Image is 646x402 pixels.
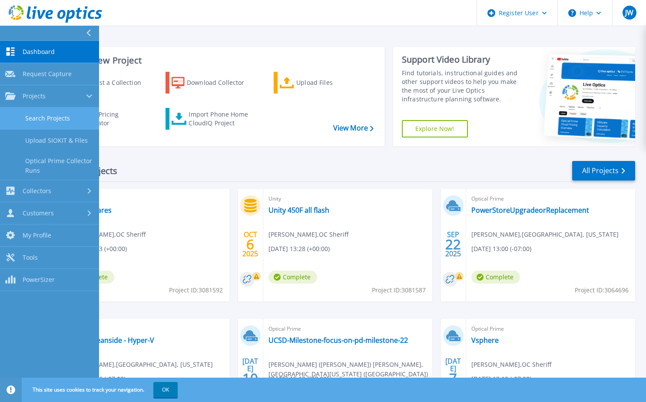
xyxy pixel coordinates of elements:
div: Request a Collection [80,74,144,91]
div: Find tutorials, instructional guides and other support videos to help you make the most of your L... [402,69,523,104]
span: My Profile [23,231,51,239]
a: Upload Files [274,72,363,94]
span: Complete [471,271,520,284]
span: Optical Prime [268,324,427,334]
div: Cloud Pricing Calculator [80,110,144,127]
span: JW [625,9,633,16]
a: Explore Now! [402,120,468,137]
span: [PERSON_NAME] , OC Sheriff [66,230,146,239]
a: All Projects [572,161,635,181]
h3: Start a New Project [62,56,373,65]
a: City of Oceanside - Hyper-V [66,336,154,345]
span: Optical Prime [471,324,630,334]
a: View More [333,124,374,132]
span: [DATE] 15:12 (-07:00) [268,374,328,384]
span: 7 [449,375,457,382]
div: Download Collector [187,74,252,91]
span: Optical Prime [66,324,224,334]
div: Upload Files [296,74,361,91]
span: Complete [268,271,317,284]
a: PowerStoreUpgradeorReplacement [471,206,589,214]
span: Projects [23,92,46,100]
span: Unity [66,194,224,204]
span: Customers [23,209,54,217]
span: Project ID: 3081587 [372,285,426,295]
div: Import Phone Home CloudIQ Project [189,110,256,127]
span: Dashboard [23,48,55,56]
span: Project ID: 3064696 [575,285,629,295]
span: This site uses cookies to track your navigation. [24,382,178,398]
span: [PERSON_NAME] , OC Sheriff [471,360,551,369]
span: [DATE] 13:10 (-07:00) [471,374,531,384]
div: [DATE] 2025 [242,358,258,390]
a: Vsphere [471,336,499,345]
span: Tools [23,254,38,261]
button: OK [153,382,178,398]
div: [DATE] 2025 [445,358,461,390]
span: [PERSON_NAME] , OC Sheriff [268,230,348,239]
a: Download Collector [166,72,255,94]
span: [DATE] 13:28 (+00:00) [268,244,330,254]
span: PowerSizer [23,276,55,284]
span: [PERSON_NAME] , [GEOGRAPHIC_DATA], [US_STATE] [66,360,213,369]
a: Request a Collection [57,72,146,94]
span: 22 [445,241,461,248]
span: [DATE] 13:00 (-07:00) [471,244,531,254]
span: Collectors [23,187,51,195]
span: Project ID: 3081592 [169,285,223,295]
span: Unity [268,194,427,204]
span: Request Capture [23,70,72,78]
span: [PERSON_NAME] ([PERSON_NAME]) [PERSON_NAME] , [GEOGRAPHIC_DATA][US_STATE] ([GEOGRAPHIC_DATA]) [268,360,432,379]
a: Unity 450F all flash [268,206,329,214]
a: Cloud Pricing Calculator [57,108,146,130]
div: SEP 2025 [445,228,461,260]
div: OCT 2025 [242,228,258,260]
span: 10 [242,375,258,382]
span: [PERSON_NAME] , [GEOGRAPHIC_DATA], [US_STATE] [471,230,619,239]
span: Optical Prime [471,194,630,204]
span: 6 [246,241,254,248]
div: Support Video Library [402,54,523,65]
a: UCSD-Milestone-focus-on-pd-milestone-22 [268,336,408,345]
